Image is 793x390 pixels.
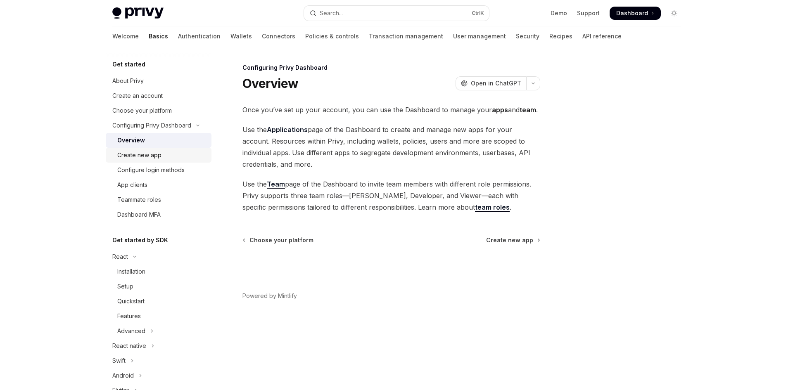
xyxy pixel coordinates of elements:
button: Toggle Advanced section [106,324,211,338]
button: Toggle React native section [106,338,211,353]
button: Open search [304,6,489,21]
h5: Get started [112,59,145,69]
span: Choose your platform [249,236,313,244]
a: Wallets [230,26,252,46]
a: team roles [475,203,510,212]
button: Open in ChatGPT [456,76,526,90]
div: Create an account [112,91,163,101]
div: Features [117,311,141,321]
a: Create new app [106,148,211,163]
span: Once you’ve set up your account, you can use the Dashboard to manage your and . [242,104,540,116]
div: Swift [112,356,126,366]
div: About Privy [112,76,144,86]
div: Search... [320,8,343,18]
a: Applications [267,125,308,134]
button: Toggle Swift section [106,353,211,368]
div: Dashboard MFA [117,210,161,220]
div: Teammate roles [117,195,161,205]
a: Basics [149,26,168,46]
a: Policies & controls [305,26,359,46]
h5: Get started by SDK [112,235,168,245]
div: Configuring Privy Dashboard [112,121,191,130]
img: light logo [112,7,164,19]
a: Create new app [486,236,539,244]
button: Toggle Configuring Privy Dashboard section [106,118,211,133]
div: Configuring Privy Dashboard [242,64,540,72]
a: Powered by Mintlify [242,292,297,300]
div: React [112,252,128,262]
button: Toggle dark mode [667,7,681,20]
a: Installation [106,264,211,279]
a: Setup [106,279,211,294]
a: Choose your platform [106,103,211,118]
span: Create new app [486,236,533,244]
span: Dashboard [616,9,648,17]
div: Overview [117,135,145,145]
h1: Overview [242,76,298,91]
div: Choose your platform [112,106,172,116]
a: Dashboard [610,7,661,20]
strong: team [520,106,536,114]
div: Setup [117,281,133,291]
a: Demo [551,9,567,17]
a: Welcome [112,26,139,46]
div: App clients [117,180,147,190]
a: Authentication [178,26,221,46]
a: Features [106,309,211,324]
a: App clients [106,177,211,192]
a: Support [577,9,600,17]
div: Android [112,371,134,381]
span: Open in ChatGPT [471,79,521,87]
div: Create new app [117,150,161,160]
div: Configure login methods [117,165,185,175]
a: Overview [106,133,211,148]
strong: apps [492,106,508,114]
a: Teammate roles [106,192,211,207]
button: Toggle React section [106,249,211,264]
a: Transaction management [369,26,443,46]
div: Installation [117,267,145,277]
a: Quickstart [106,294,211,309]
a: Create an account [106,88,211,103]
span: Ctrl K [472,10,484,17]
button: Toggle Android section [106,368,211,383]
div: Quickstart [117,296,145,306]
a: Configure login methods [106,163,211,177]
a: Choose your platform [243,236,313,244]
a: About Privy [106,73,211,88]
div: Advanced [117,326,145,336]
a: Recipes [549,26,572,46]
a: Connectors [262,26,295,46]
a: Dashboard MFA [106,207,211,222]
span: Use the page of the Dashboard to invite team members with different role permissions. Privy suppo... [242,178,540,213]
a: Security [516,26,539,46]
a: API reference [582,26,622,46]
div: React native [112,341,146,351]
a: User management [453,26,506,46]
span: Use the page of the Dashboard to create and manage new apps for your account. Resources within Pr... [242,124,540,170]
a: Team [267,180,285,189]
